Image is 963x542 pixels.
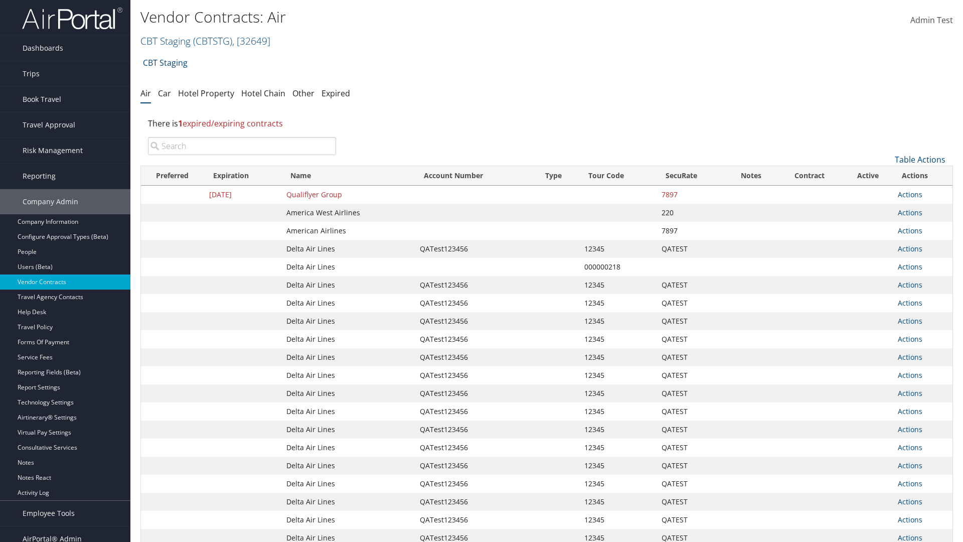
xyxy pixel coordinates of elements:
th: SecuRate: activate to sort column ascending [657,166,726,186]
span: , [ 32649 ] [232,34,270,48]
a: Actions [898,461,922,470]
td: QATEST [657,511,726,529]
span: Risk Management [23,138,83,163]
a: Actions [898,208,922,217]
td: 12345 [579,475,657,493]
td: Delta Air Lines [281,439,415,457]
td: QATEST [657,330,726,348]
a: Hotel Chain [241,88,285,99]
a: Expired [322,88,350,99]
th: Contract: activate to sort column ascending [776,166,843,186]
td: American Airlines [281,222,415,240]
div: There is [140,110,953,137]
td: 000000218 [579,258,657,276]
td: 12345 [579,276,657,294]
td: QATEST [657,348,726,366]
a: Actions [898,298,922,308]
td: 12345 [579,457,657,475]
a: Air [140,88,151,99]
td: Delta Air Lines [281,421,415,439]
a: Actions [898,497,922,506]
td: 12345 [579,294,657,312]
td: QATest123456 [415,276,536,294]
span: Book Travel [23,87,61,112]
th: Notes: activate to sort column ascending [726,166,776,186]
span: Admin Test [910,15,953,26]
a: Actions [898,316,922,326]
td: QATest123456 [415,493,536,511]
td: Delta Air Lines [281,511,415,529]
td: QATest123456 [415,384,536,402]
td: Delta Air Lines [281,475,415,493]
td: America West Airlines [281,204,415,222]
a: CBT Staging [140,34,270,48]
span: ( CBTSTG ) [193,34,232,48]
td: 12345 [579,511,657,529]
td: Delta Air Lines [281,384,415,402]
td: QATEST [657,439,726,457]
a: Actions [898,262,922,272]
td: QATEST [657,312,726,330]
td: QATest123456 [415,330,536,348]
a: Hotel Property [178,88,234,99]
th: Type: activate to sort column ascending [536,166,579,186]
td: 12345 [579,421,657,439]
td: Delta Air Lines [281,240,415,258]
td: Delta Air Lines [281,258,415,276]
a: Actions [898,388,922,398]
td: 12345 [579,402,657,421]
th: Account Number: activate to sort column ascending [415,166,536,186]
a: Actions [898,406,922,416]
td: Delta Air Lines [281,294,415,312]
strong: 1 [178,118,183,129]
span: Employee Tools [23,501,75,526]
th: Name: activate to sort column ascending [281,166,415,186]
th: Active: activate to sort column ascending [843,166,892,186]
td: QATEST [657,240,726,258]
input: Search [148,137,336,155]
span: Company Admin [23,189,78,214]
td: Delta Air Lines [281,366,415,384]
td: 12345 [579,384,657,402]
th: Preferred: activate to sort column ascending [141,166,204,186]
th: Actions [893,166,952,186]
td: QATEST [657,384,726,402]
td: QATEST [657,421,726,439]
td: Delta Air Lines [281,457,415,475]
a: Actions [898,190,922,199]
a: Actions [898,425,922,434]
td: 12345 [579,240,657,258]
a: Actions [898,244,922,253]
a: Actions [898,352,922,362]
td: Delta Air Lines [281,402,415,421]
th: Tour Code: activate to sort column ascending [579,166,657,186]
td: 7897 [657,186,726,204]
img: airportal-logo.png [22,7,122,30]
td: QATest123456 [415,312,536,330]
td: QATEST [657,276,726,294]
a: Other [292,88,314,99]
td: 7897 [657,222,726,240]
td: QATEST [657,493,726,511]
td: 12345 [579,439,657,457]
td: Delta Air Lines [281,330,415,348]
td: QATest123456 [415,366,536,384]
a: Car [158,88,171,99]
span: Dashboards [23,36,63,61]
td: QATEST [657,457,726,475]
a: CBT Staging [143,53,188,73]
td: 220 [657,204,726,222]
a: Actions [898,334,922,344]
td: QATest123456 [415,457,536,475]
td: QATEST [657,366,726,384]
td: QATest123456 [415,402,536,421]
td: Qualiflyer Group [281,186,415,204]
td: 12345 [579,366,657,384]
td: QATEST [657,294,726,312]
a: Table Actions [895,154,945,165]
a: Actions [898,226,922,235]
td: 12345 [579,312,657,330]
a: Admin Test [910,5,953,36]
td: QATest123456 [415,421,536,439]
td: 12345 [579,330,657,348]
